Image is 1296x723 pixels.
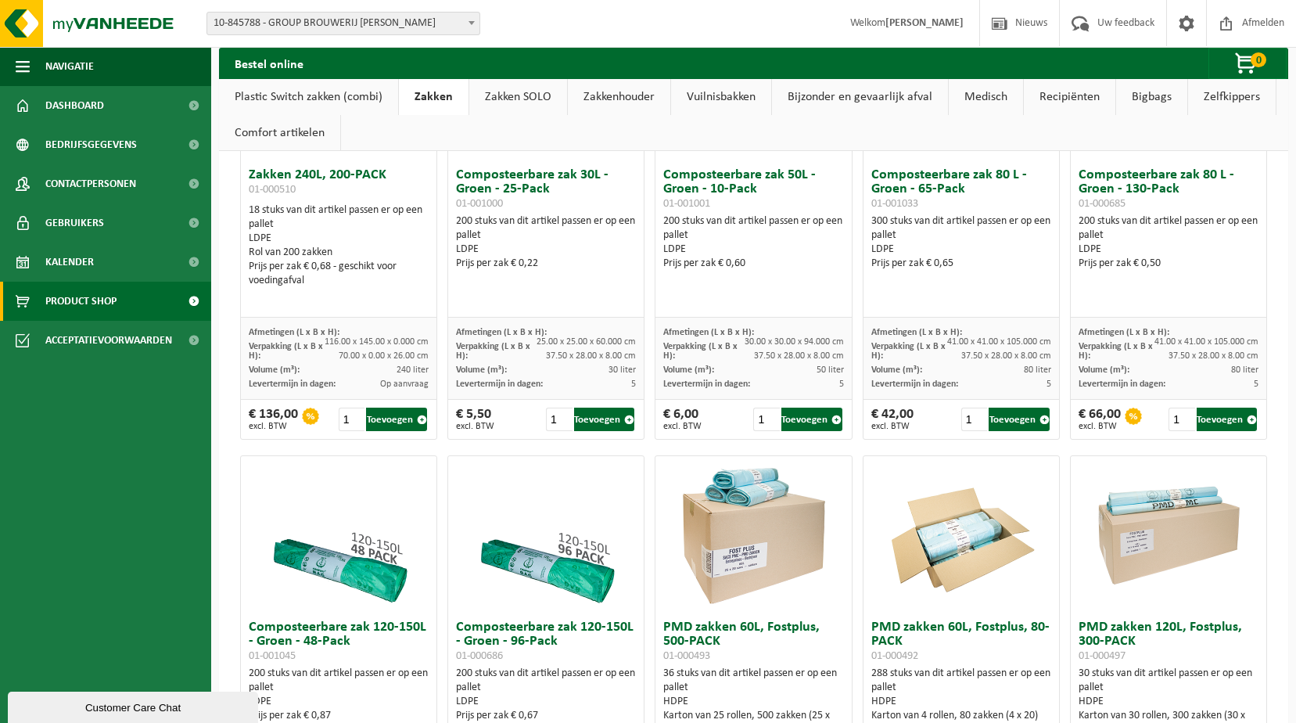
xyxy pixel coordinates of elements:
[989,408,1049,431] button: Toevoegen
[871,408,914,431] div: € 42,00
[1254,379,1258,389] span: 5
[1079,365,1129,375] span: Volume (m³):
[871,650,918,662] span: 01-000492
[8,689,261,723] iframe: chat widget
[45,243,94,282] span: Kalender
[1079,257,1258,271] div: Prijs per zak € 0,50
[1208,48,1287,79] button: 0
[753,408,780,431] input: 1
[1079,243,1258,257] div: LDPE
[456,650,503,662] span: 01-000686
[456,667,636,723] div: 200 stuks van dit artikel passen er op een pallet
[45,282,117,321] span: Product Shop
[574,408,634,431] button: Toevoegen
[1079,422,1121,431] span: excl. BTW
[1079,379,1165,389] span: Levertermijn in dagen:
[745,337,844,347] span: 30.00 x 30.00 x 94.000 cm
[675,456,831,613] img: 01-000493
[249,365,300,375] span: Volume (m³):
[1024,79,1115,115] a: Recipiënten
[663,620,843,663] h3: PMD zakken 60L, Fostplus, 500-PACK
[1079,328,1169,337] span: Afmetingen (L x B x H):
[663,214,843,271] div: 200 stuks van dit artikel passen er op een pallet
[456,257,636,271] div: Prijs per zak € 0,22
[249,168,429,200] h3: Zakken 240L, 200-PACK
[609,365,636,375] span: 30 liter
[399,79,468,115] a: Zakken
[249,695,429,709] div: LDPE
[207,13,479,34] span: 10-845788 - GROUP BROUWERIJ OMER VANDER GHINSTE
[249,709,429,723] div: Prijs per zak € 0,87
[537,337,636,347] span: 25.00 x 25.00 x 60.000 cm
[754,351,844,361] span: 37.50 x 28.00 x 8.00 cm
[663,243,843,257] div: LDPE
[871,379,958,389] span: Levertermijn in dagen:
[663,422,702,431] span: excl. BTW
[1090,456,1247,613] img: 01-000497
[325,337,429,347] span: 116.00 x 145.00 x 0.000 cm
[1024,365,1051,375] span: 80 liter
[663,695,843,709] div: HDPE
[871,214,1051,271] div: 300 stuks van dit artikel passen er op een pallet
[546,408,573,431] input: 1
[871,243,1051,257] div: LDPE
[1079,620,1258,663] h3: PMD zakken 120L, Fostplus, 300-PACK
[456,379,543,389] span: Levertermijn in dagen:
[1079,168,1258,210] h3: Composteerbare zak 80 L - Groen - 130-Pack
[871,695,1051,709] div: HDPE
[817,365,844,375] span: 50 liter
[249,328,339,337] span: Afmetingen (L x B x H):
[260,456,417,613] img: 01-001045
[871,422,914,431] span: excl. BTW
[1154,337,1258,347] span: 41.00 x 41.00 x 105.000 cm
[663,342,738,361] span: Verpakking (L x B x H):
[219,79,398,115] a: Plastic Switch zakken (combi)
[1251,52,1266,67] span: 0
[366,408,426,431] button: Toevoegen
[456,342,530,361] span: Verpakking (L x B x H):
[456,408,494,431] div: € 5,50
[45,321,172,360] span: Acceptatievoorwaarden
[456,243,636,257] div: LDPE
[249,203,429,288] div: 18 stuks van dit artikel passen er op een pallet
[1116,79,1187,115] a: Bigbags
[1188,79,1276,115] a: Zelfkippers
[219,48,319,78] h2: Bestel online
[663,257,843,271] div: Prijs per zak € 0,60
[249,342,323,361] span: Verpakking (L x B x H):
[671,79,771,115] a: Vuilnisbakken
[1079,214,1258,271] div: 200 stuks van dit artikel passen er op een pallet
[1079,695,1258,709] div: HDPE
[1079,650,1125,662] span: 01-000497
[45,125,137,164] span: Bedrijfsgegevens
[249,260,429,288] div: Prijs per zak € 0,68 - geschikt voor voedingafval
[249,650,296,662] span: 01-001045
[885,17,964,29] strong: [PERSON_NAME]
[871,709,1051,723] div: Karton van 4 rollen, 80 zakken (4 x 20)
[871,168,1051,210] h3: Composteerbare zak 80 L - Groen - 65-Pack
[456,214,636,271] div: 200 stuks van dit artikel passen er op een pallet
[456,422,494,431] span: excl. BTW
[456,168,636,210] h3: Composteerbare zak 30L - Groen - 25-Pack
[249,422,298,431] span: excl. BTW
[1231,365,1258,375] span: 80 liter
[456,328,547,337] span: Afmetingen (L x B x H):
[663,198,710,210] span: 01-001001
[1079,408,1121,431] div: € 66,00
[249,379,336,389] span: Levertermijn in dagen:
[1079,198,1125,210] span: 01-000685
[871,365,922,375] span: Volume (m³):
[546,351,636,361] span: 37.50 x 28.00 x 8.00 cm
[883,456,1039,613] img: 01-000492
[45,47,94,86] span: Navigatie
[1197,408,1257,431] button: Toevoegen
[45,203,104,243] span: Gebruikers
[456,198,503,210] span: 01-001000
[949,79,1023,115] a: Medisch
[961,408,988,431] input: 1
[339,408,365,431] input: 1
[219,115,340,151] a: Comfort artikelen
[1046,379,1051,389] span: 5
[631,379,636,389] span: 5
